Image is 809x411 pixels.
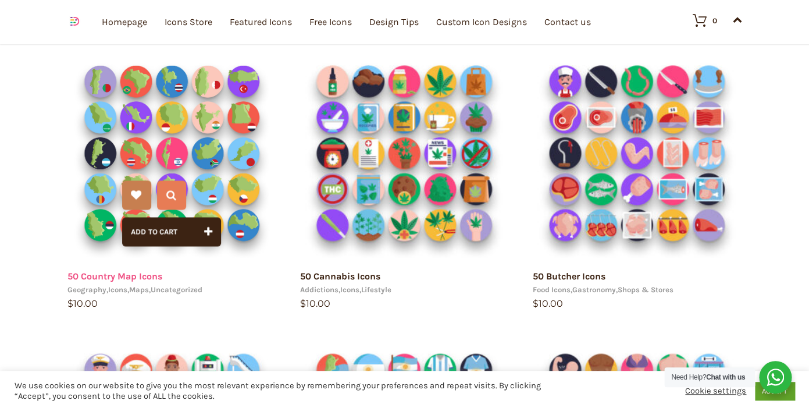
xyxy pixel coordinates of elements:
div: , , [532,286,742,293]
div: We use cookies on our website to give you the most relevant experience by remembering your prefer... [15,381,561,402]
a: Lifestyle [361,285,391,294]
bdi: 10.00 [532,298,562,309]
a: Maps [129,285,149,294]
bdi: 10.00 [300,298,330,309]
a: Uncategorized [151,285,202,294]
a: Food Icons [532,285,570,294]
div: 0 [712,17,717,24]
a: Shops & Stores [617,285,673,294]
strong: Chat with us [706,373,745,381]
span: $ [67,298,73,309]
div: , , , [67,286,277,293]
a: ACCEPT [755,382,794,400]
a: 50 Cannabis Icons [300,271,380,282]
a: Geography [67,285,106,294]
a: Gastronomy [572,285,615,294]
a: Addictions [300,285,338,294]
span: $ [300,298,305,309]
a: 50 Country Map Icons [67,271,162,282]
a: 50 Butcher Icons [532,271,605,282]
button: Add to cart [122,217,221,246]
a: Icons [340,285,359,294]
span: Need Help? [671,373,745,381]
span: $ [532,298,538,309]
div: , , [300,286,509,293]
bdi: 10.00 [67,298,98,309]
a: Cookie settings [685,386,746,396]
a: Icons [108,285,127,294]
a: 0 [681,13,717,27]
span: Add to cart [131,227,177,236]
